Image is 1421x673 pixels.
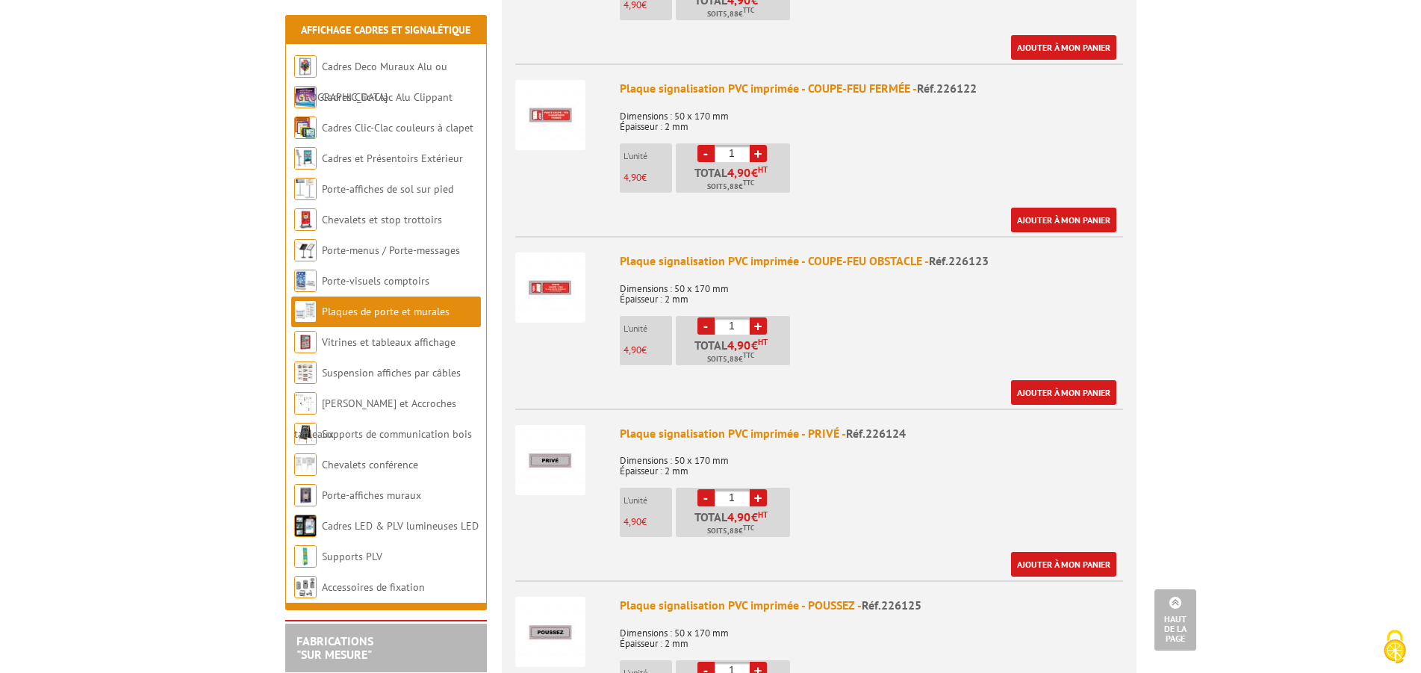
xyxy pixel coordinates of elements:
[322,274,429,288] a: Porte-visuels comptoirs
[758,509,768,520] sup: HT
[294,331,317,353] img: Vitrines et tableaux affichage
[624,323,672,334] p: L'unité
[322,121,473,134] a: Cadres Clic-Clac couleurs à clapet
[1011,35,1116,60] a: Ajouter à mon panier
[697,489,715,506] a: -
[680,339,790,365] p: Total
[515,80,585,150] img: Plaque signalisation PVC imprimée - COUPE-FEU FERMÉE
[620,425,1123,442] div: Plaque signalisation PVC imprimée - PRIVÉ -
[727,339,751,351] span: 4,90
[322,90,453,104] a: Cadres Clic-Clac Alu Clippant
[723,8,739,20] span: 5,88
[322,305,450,318] a: Plaques de porte et murales
[322,580,425,594] a: Accessoires de fixation
[294,270,317,292] img: Porte-visuels comptoirs
[697,317,715,335] a: -
[620,597,1123,614] div: Plaque signalisation PVC imprimée - POUSSEZ -
[294,239,317,261] img: Porte-menus / Porte-messages
[620,252,1123,270] div: Plaque signalisation PVC imprimée - COUPE-FEU OBSTACLE -
[743,351,754,359] sup: TTC
[1011,552,1116,577] a: Ajouter à mon panier
[727,167,751,179] span: 4,90
[296,633,373,662] a: FABRICATIONS"Sur Mesure"
[680,167,790,193] p: Total
[322,458,418,471] a: Chevalets conférence
[750,317,767,335] a: +
[751,339,758,351] span: €
[624,495,672,506] p: L'unité
[294,147,317,170] img: Cadres et Présentoirs Extérieur
[294,60,447,104] a: Cadres Deco Muraux Alu ou [GEOGRAPHIC_DATA]
[743,179,754,187] sup: TTC
[322,213,442,226] a: Chevalets et stop trottoirs
[294,453,317,476] img: Chevalets conférence
[758,164,768,175] sup: HT
[707,181,754,193] span: Soit €
[294,178,317,200] img: Porte-affiches de sol sur pied
[624,344,641,356] span: 4,90
[322,335,455,349] a: Vitrines et tableaux affichage
[620,101,1123,132] p: Dimensions : 50 x 170 mm Épaisseur : 2 mm
[294,117,317,139] img: Cadres Clic-Clac couleurs à clapet
[294,545,317,568] img: Supports PLV
[723,525,739,537] span: 5,88
[620,80,1123,97] div: Plaque signalisation PVC imprimée - COUPE-FEU FERMÉE -
[294,300,317,323] img: Plaques de porte et murales
[707,353,754,365] span: Soit €
[322,550,382,563] a: Supports PLV
[322,152,463,165] a: Cadres et Présentoirs Extérieur
[929,253,989,268] span: Réf.226123
[750,145,767,162] a: +
[294,397,456,441] a: [PERSON_NAME] et Accroches tableaux
[322,489,421,502] a: Porte-affiches muraux
[301,23,470,37] a: Affichage Cadres et Signalétique
[624,517,672,527] p: €
[294,392,317,415] img: Cimaises et Accroches tableaux
[294,362,317,384] img: Suspension affiches par câbles
[723,181,739,193] span: 5,88
[322,244,460,257] a: Porte-menus / Porte-messages
[620,273,1123,305] p: Dimensions : 50 x 170 mm Épaisseur : 2 mm
[515,597,585,667] img: Plaque signalisation PVC imprimée - POUSSEZ
[624,151,672,161] p: L'unité
[294,576,317,598] img: Accessoires de fixation
[294,55,317,78] img: Cadres Deco Muraux Alu ou Bois
[743,6,754,14] sup: TTC
[751,511,758,523] span: €
[758,337,768,347] sup: HT
[294,515,317,537] img: Cadres LED & PLV lumineuses LED
[515,425,585,495] img: Plaque signalisation PVC imprimée - PRIVÉ
[624,515,641,528] span: 4,90
[322,519,479,533] a: Cadres LED & PLV lumineuses LED
[846,426,906,441] span: Réf.226124
[620,618,1123,649] p: Dimensions : 50 x 170 mm Épaisseur : 2 mm
[294,208,317,231] img: Chevalets et stop trottoirs
[1011,208,1116,232] a: Ajouter à mon panier
[707,8,754,20] span: Soit €
[294,484,317,506] img: Porte-affiches muraux
[1011,380,1116,405] a: Ajouter à mon panier
[1376,628,1414,666] img: Cookies (fenêtre modale)
[322,366,461,379] a: Suspension affiches par câbles
[1154,589,1196,651] a: Haut de la page
[743,524,754,532] sup: TTC
[862,598,921,612] span: Réf.226125
[1369,622,1421,673] button: Cookies (fenêtre modale)
[624,345,672,356] p: €
[322,427,472,441] a: Supports de communication bois
[723,353,739,365] span: 5,88
[624,173,672,183] p: €
[751,167,758,179] span: €
[727,511,751,523] span: 4,90
[680,511,790,537] p: Total
[620,445,1123,477] p: Dimensions : 50 x 170 mm Épaisseur : 2 mm
[515,252,585,323] img: Plaque signalisation PVC imprimée - COUPE-FEU OBSTACLE
[750,489,767,506] a: +
[624,171,641,184] span: 4,90
[697,145,715,162] a: -
[917,81,977,96] span: Réf.226122
[707,525,754,537] span: Soit €
[322,182,453,196] a: Porte-affiches de sol sur pied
